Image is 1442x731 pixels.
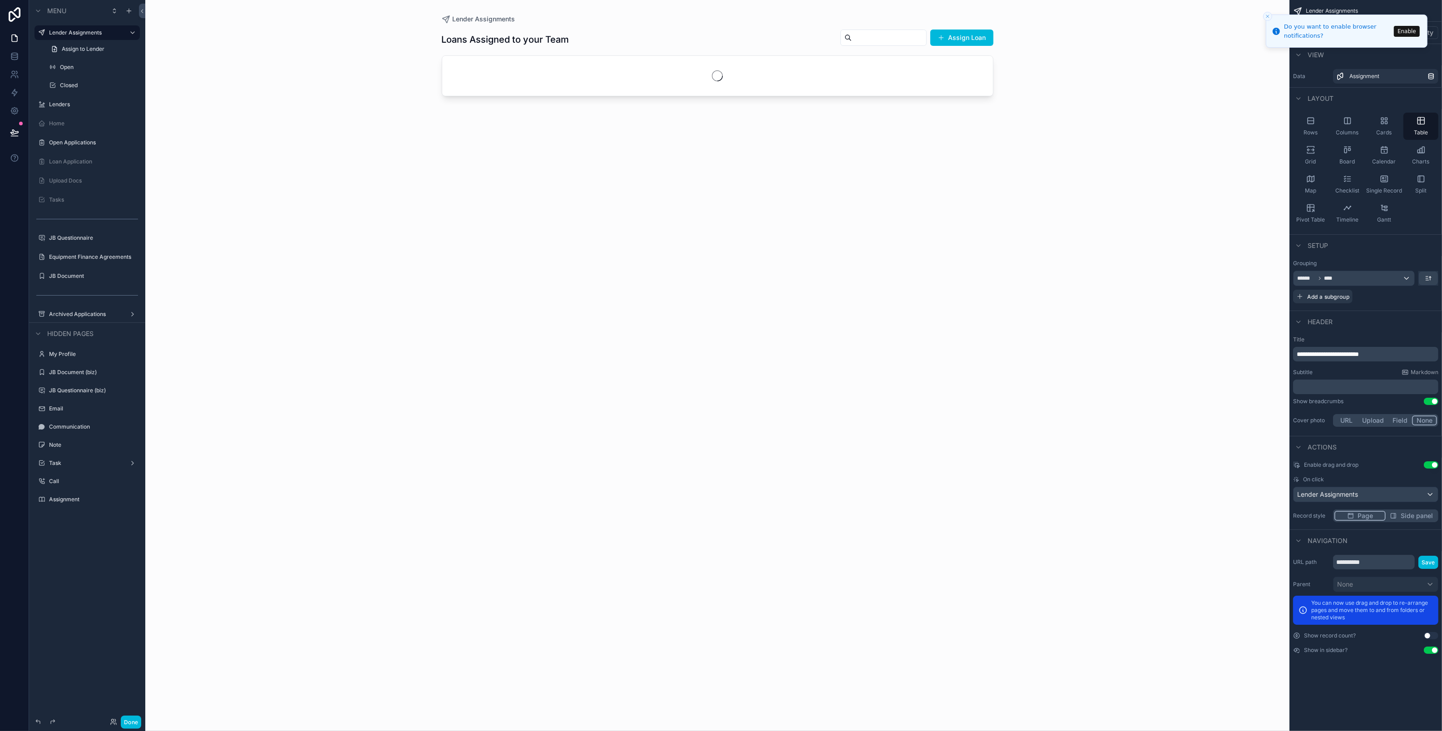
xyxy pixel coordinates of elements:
[1403,142,1438,169] button: Charts
[1330,171,1365,198] button: Checklist
[1402,369,1438,376] a: Markdown
[49,351,134,358] label: My Profile
[1308,443,1337,452] span: Actions
[1349,73,1379,80] span: Assignment
[60,64,134,71] label: Open
[1366,187,1402,194] span: Single Record
[47,329,94,338] span: Hidden pages
[1337,580,1353,589] span: None
[49,496,134,503] label: Assignment
[1411,369,1438,376] span: Markdown
[1293,171,1328,198] button: Map
[1334,415,1358,425] button: URL
[62,45,104,53] span: Assign to Lender
[49,311,122,318] label: Archived Applications
[1293,369,1313,376] label: Subtitle
[49,158,134,165] a: Loan Application
[1293,200,1328,227] button: Pivot Table
[1293,512,1329,519] label: Record style
[1330,200,1365,227] button: Timeline
[1401,511,1433,520] span: Side panel
[1377,216,1391,223] span: Gantt
[49,120,134,127] a: Home
[1367,200,1402,227] button: Gantt
[49,101,134,108] label: Lenders
[1403,113,1438,140] button: Table
[1330,142,1365,169] button: Board
[1293,290,1353,303] button: Add a subgroup
[1293,336,1438,343] label: Title
[1336,129,1359,136] span: Columns
[49,139,134,146] label: Open Applications
[1330,113,1365,140] button: Columns
[1311,599,1433,621] p: You can now use drag and drop to re-arrange pages and move them to and from folders or nested views
[1308,317,1333,326] span: Header
[1418,556,1438,569] button: Save
[49,29,122,36] label: Lender Assignments
[1308,536,1348,545] span: Navigation
[1412,415,1437,425] button: None
[1333,577,1438,592] button: None
[1293,142,1328,169] button: Grid
[49,234,134,242] label: JB Questionnaire
[1305,158,1316,165] span: Grid
[1304,129,1318,136] span: Rows
[49,387,134,394] label: JB Questionnaire (biz)
[1304,461,1358,469] span: Enable drag and drop
[49,369,134,376] label: JB Document (biz)
[1403,171,1438,198] button: Split
[1336,216,1358,223] span: Timeline
[1394,26,1420,37] button: Enable
[1367,171,1402,198] button: Single Record
[49,405,134,412] label: Email
[1305,187,1316,194] span: Map
[1296,216,1325,223] span: Pivot Table
[49,253,134,261] a: Equipment Finance Agreements
[1373,158,1396,165] span: Calendar
[1307,293,1349,300] span: Add a subgroup
[1284,22,1391,40] div: Do you want to enable browser notifications?
[49,196,134,203] label: Tasks
[1293,347,1438,361] div: scrollable content
[1358,415,1388,425] button: Upload
[1306,7,1358,15] span: Lender Assignments
[49,441,134,449] a: Note
[1367,142,1402,169] button: Calendar
[1293,558,1329,566] label: URL path
[45,42,140,56] a: Assign to Lender
[1308,94,1333,103] span: Layout
[47,6,66,15] span: Menu
[1293,380,1438,394] div: scrollable content
[49,459,122,467] label: Task
[49,177,134,184] label: Upload Docs
[49,272,134,280] label: JB Document
[1308,241,1328,250] span: Setup
[1304,632,1356,639] label: Show record count?
[121,716,141,729] button: Done
[60,82,134,89] label: Closed
[1333,69,1438,84] a: Assignment
[1293,260,1317,267] label: Grouping
[1358,511,1373,520] span: Page
[1293,398,1343,405] div: Show breadcrumbs
[49,423,134,430] label: Communication
[1297,490,1358,499] span: Lender Assignments
[49,478,134,485] label: Call
[1340,158,1355,165] span: Board
[1304,647,1348,654] label: Show in sidebar?
[1415,187,1427,194] span: Split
